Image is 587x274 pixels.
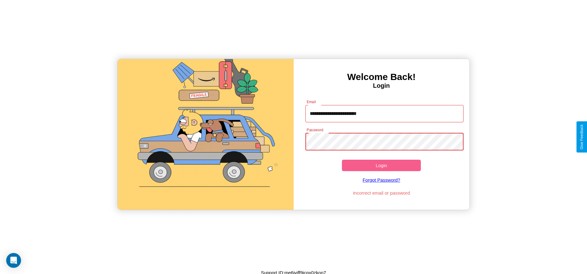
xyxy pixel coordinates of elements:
[307,99,316,104] label: Email
[342,160,421,171] button: Login
[6,253,21,268] div: Open Intercom Messenger
[294,72,469,82] h3: Welcome Back!
[294,82,469,89] h4: Login
[118,59,293,210] img: gif
[302,189,460,197] p: Incorrect email or password
[307,127,323,133] label: Password
[302,171,460,189] a: Forgot Password?
[580,124,584,150] div: Give Feedback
